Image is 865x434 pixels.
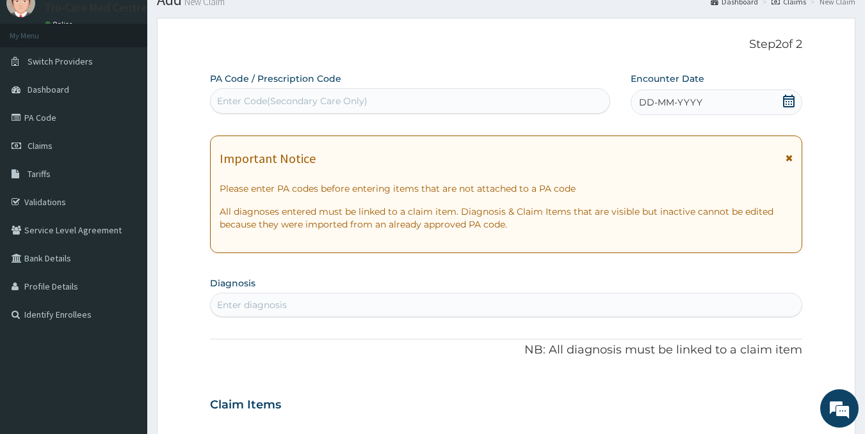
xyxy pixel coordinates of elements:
label: Diagnosis [210,277,255,290]
a: Online [45,20,76,29]
label: Encounter Date [631,72,704,85]
h1: Important Notice [220,151,316,166]
p: Please enter PA codes before entering items that are not attached to a PA code [220,182,793,195]
p: All diagnoses entered must be linked to a claim item. Diagnosis & Claim Items that are visible bu... [220,205,793,231]
span: Claims [28,140,53,151]
label: PA Code / Prescription Code [210,72,341,85]
h3: Claim Items [210,398,281,412]
span: Tariffs [28,168,51,180]
span: Dashboard [28,84,69,95]
span: Switch Providers [28,56,93,67]
textarea: Type your message and hit 'Enter' [6,294,244,339]
p: NB: All diagnosis must be linked to a claim item [210,342,803,359]
span: We're online! [74,134,177,263]
div: Chat with us now [67,72,215,88]
img: d_794563401_company_1708531726252_794563401 [24,64,52,96]
div: Minimize live chat window [210,6,241,37]
span: DD-MM-YYYY [639,96,702,109]
p: Tru-Care Med Centre [45,2,147,13]
p: Step 2 of 2 [210,38,803,52]
div: Enter Code(Secondary Care Only) [217,95,368,107]
div: Enter diagnosis [217,298,287,311]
